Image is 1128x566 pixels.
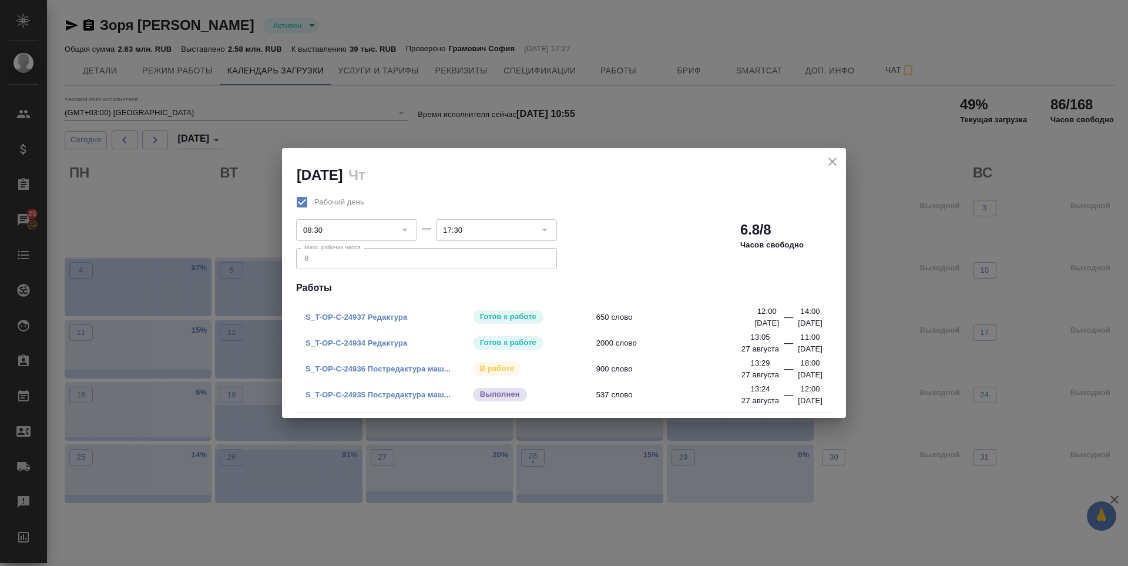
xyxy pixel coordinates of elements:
[314,196,364,208] span: Рабочий день
[784,336,793,355] div: —
[296,281,832,295] h4: Работы
[784,388,793,407] div: —
[784,310,793,329] div: —
[741,343,779,355] p: 27 августа
[596,363,763,375] span: 900 слово
[754,317,779,329] p: [DATE]
[305,364,451,373] a: S_T-OP-C-24936 Постредактура маш...
[798,395,822,407] p: [DATE]
[798,369,822,381] p: [DATE]
[784,362,793,381] div: —
[751,331,770,343] p: 13:05
[741,395,779,407] p: 27 августа
[297,167,343,183] h2: [DATE]
[480,337,536,349] p: Готов к работе
[596,389,763,401] span: 537 слово
[751,383,770,395] p: 13:24
[824,153,841,170] button: close
[798,343,822,355] p: [DATE]
[757,306,777,317] p: 12:00
[596,312,763,323] span: 650 слово
[740,239,804,251] p: Часов свободно
[480,311,536,323] p: Готов к работе
[348,167,365,183] h2: Чт
[305,313,407,321] a: S_T-OP-C-24937 Редактура
[305,390,451,399] a: S_T-OP-C-24935 Постредактура маш...
[751,357,770,369] p: 13:29
[596,337,763,349] span: 2000 слово
[741,369,779,381] p: 27 августа
[798,317,822,329] p: [DATE]
[422,222,431,236] div: —
[801,357,820,369] p: 18:00
[801,331,820,343] p: 11:00
[801,383,820,395] p: 12:00
[740,220,771,239] h2: 6.8/8
[480,363,514,374] p: В работе
[480,389,520,400] p: Выполнен
[801,306,820,317] p: 14:00
[305,339,407,347] a: S_T-OP-C-24934 Редактура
